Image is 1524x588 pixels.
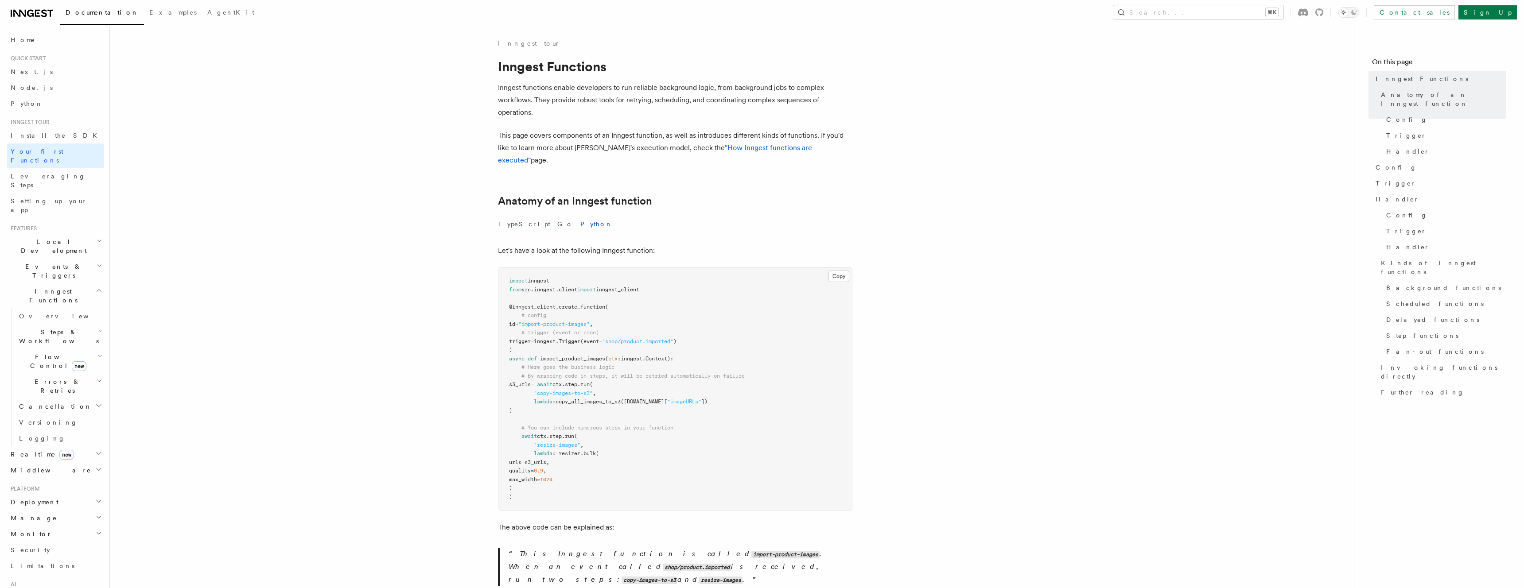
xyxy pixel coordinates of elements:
[16,324,104,349] button: Steps & Workflows
[583,450,596,456] span: bulk
[565,381,577,387] span: step
[552,398,556,405] span: :
[552,381,562,387] span: ctx
[19,313,110,320] span: Overview
[1383,239,1506,255] a: Handler
[577,286,596,293] span: import
[1383,280,1506,296] a: Background functions
[552,450,583,456] span: : resizer.
[11,173,86,189] span: Leveraging Steps
[559,304,605,310] span: create_function
[7,32,104,48] a: Home
[7,446,104,462] button: Realtimenew
[11,148,63,164] span: Your first Functions
[16,430,104,446] a: Logging
[537,476,540,483] span: =
[1386,115,1427,124] span: Config
[509,476,537,483] span: max_width
[531,286,534,293] span: .
[525,459,549,465] span: s3_urls,
[1376,163,1417,172] span: Config
[7,283,104,308] button: Inngest Functions
[7,466,91,475] span: Middleware
[1374,5,1455,19] a: Contact sales
[7,450,74,459] span: Realtime
[7,514,57,522] span: Manage
[1383,296,1506,312] a: Scheduled functions
[1381,90,1506,108] span: Anatomy of an Inngest function
[498,129,852,166] p: This page covers components of an Inngest function, as well as introduces different kinds of func...
[207,9,254,16] span: AgentKit
[509,321,515,327] span: id
[1383,344,1506,360] a: Fan-out functions
[521,329,599,336] span: # trigger (event or cron)
[562,433,565,439] span: .
[509,485,512,491] span: )
[7,262,97,280] span: Events & Triggers
[498,39,560,48] a: Inngest tour
[577,381,580,387] span: .
[1383,128,1506,143] a: Trigger
[11,197,87,213] span: Setting up your app
[7,55,46,62] span: Quick start
[11,35,35,44] span: Home
[7,193,104,218] a: Setting up your app
[562,381,565,387] span: .
[59,450,74,460] span: new
[66,9,139,16] span: Documentation
[534,450,552,456] span: lambda
[701,398,708,405] span: ])
[534,390,593,396] span: "copy-images-to-s3"
[1377,87,1506,112] a: Anatomy of an Inngest function
[1381,388,1464,397] span: Further reading
[590,321,593,327] span: ,
[1266,8,1278,17] kbd: ⌘K
[1383,207,1506,223] a: Config
[534,468,543,474] span: 0.9
[518,321,590,327] span: "import-product-images"
[509,286,521,293] span: from
[605,304,608,310] span: (
[521,364,614,370] span: # Here goes the business logic
[1386,331,1458,340] span: Step functions
[663,564,731,571] code: shop/product.imported
[1381,259,1506,276] span: Kinds of Inngest functions
[521,373,745,379] span: # By wrapping code in steps, it will be retried automatically on failure
[1458,5,1517,19] a: Sign Up
[521,433,537,439] span: await
[7,498,58,507] span: Deployment
[11,68,53,75] span: Next.js
[1386,283,1501,292] span: Background functions
[16,349,104,374] button: Flow Controlnew
[599,338,602,344] span: =
[645,356,673,362] span: Context):
[7,526,104,542] button: Monitor
[509,304,556,310] span: @inngest_client
[16,398,104,414] button: Cancellation
[7,530,52,538] span: Monitor
[537,381,552,387] span: await
[531,381,534,387] span: =
[621,356,642,362] span: inngest
[540,476,552,483] span: 1024
[621,398,667,405] span: ([DOMAIN_NAME][
[1372,159,1506,175] a: Config
[7,234,104,259] button: Local Development
[509,356,525,362] span: async
[534,338,559,344] span: inngest.
[521,286,531,293] span: src
[7,462,104,478] button: Middleware
[7,225,37,232] span: Features
[580,442,583,448] span: ,
[60,3,144,25] a: Documentation
[540,356,605,362] span: import_product_images
[7,287,96,305] span: Inngest Functions
[596,450,599,456] span: (
[509,381,531,387] span: s3_urls
[574,433,577,439] span: (
[546,433,549,439] span: .
[1376,179,1416,188] span: Trigger
[543,468,546,474] span: ,
[149,9,197,16] span: Examples
[509,338,531,344] span: trigger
